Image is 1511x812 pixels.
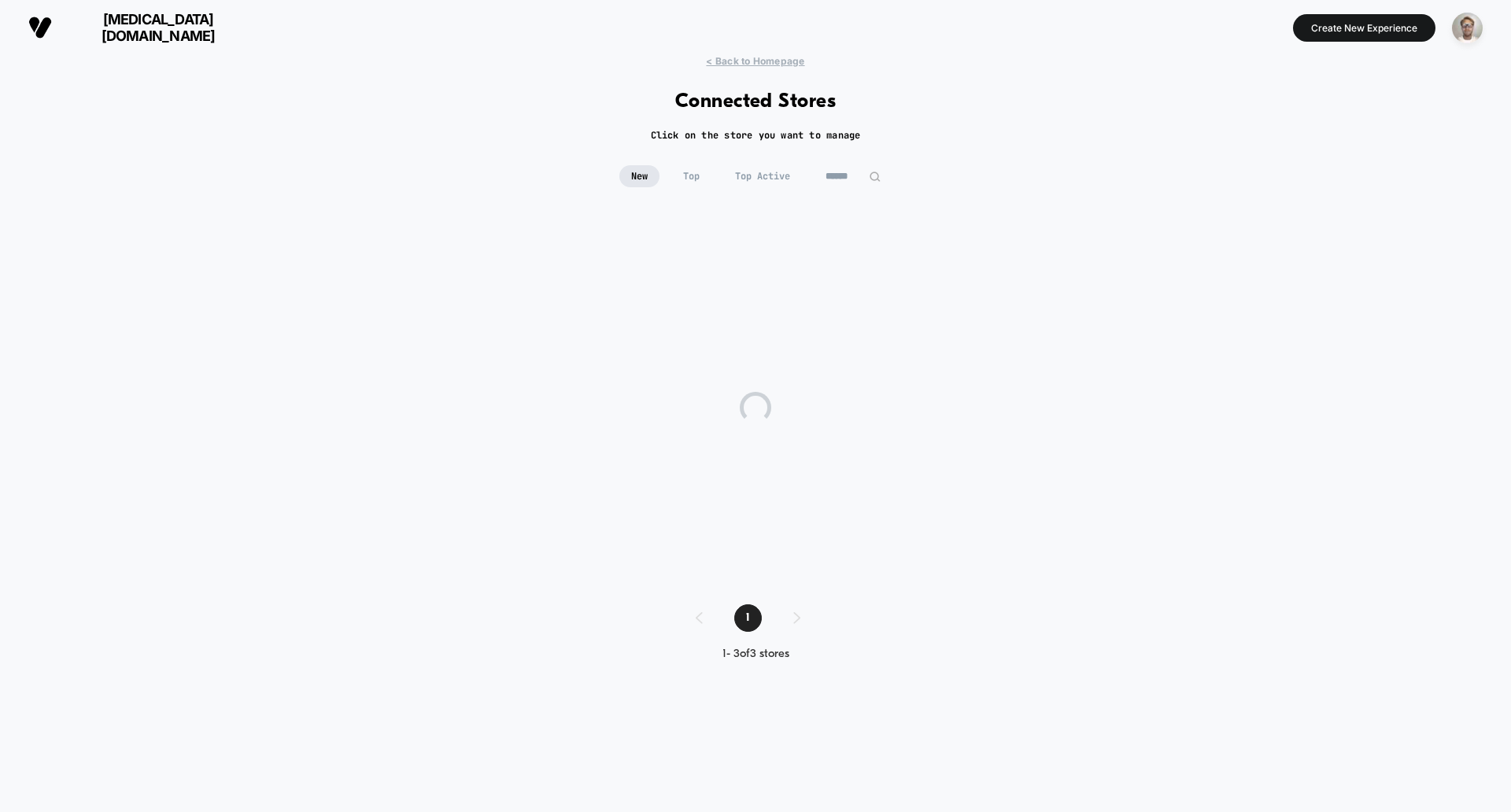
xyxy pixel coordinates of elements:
button: Create New Experience [1293,14,1435,42]
img: edit [869,171,881,183]
span: [MEDICAL_DATA][DOMAIN_NAME] [64,11,253,44]
h2: Click on the store you want to manage [651,129,861,142]
img: ppic [1452,13,1483,43]
button: [MEDICAL_DATA][DOMAIN_NAME] [24,10,257,45]
h1: Connected Stores [675,90,837,113]
span: Top Active [723,165,802,187]
button: ppic [1447,12,1487,44]
span: < Back to Homepage [706,55,804,67]
span: Top [671,165,711,187]
img: Visually logo [28,16,52,39]
span: New [619,165,659,187]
